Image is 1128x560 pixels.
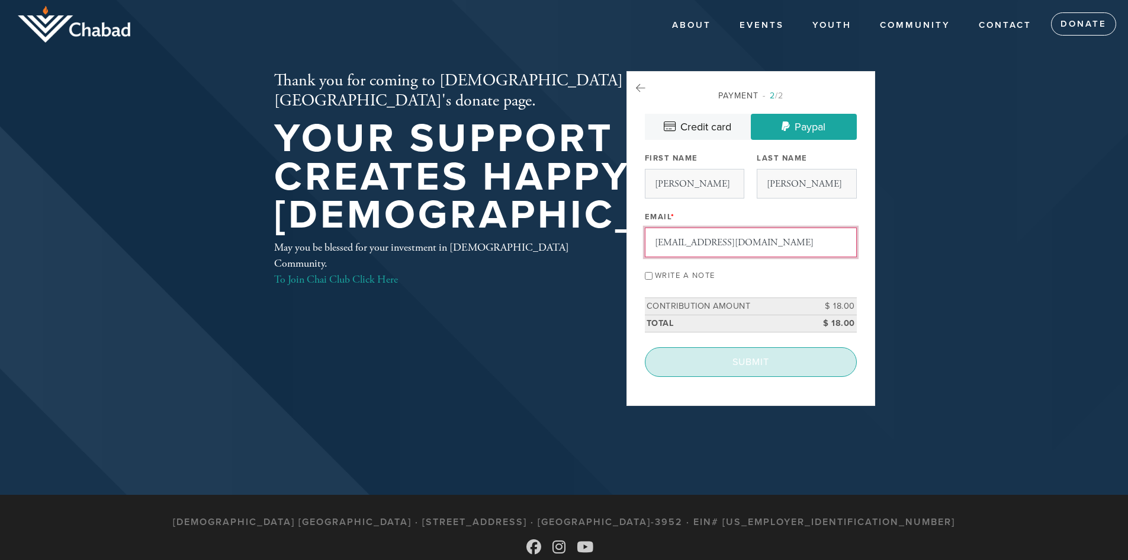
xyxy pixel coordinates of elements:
td: $ 18.00 [804,315,857,332]
span: 2 [770,91,775,101]
h1: Your support creates happy [DEMOGRAPHIC_DATA]! [274,120,782,235]
h3: [DEMOGRAPHIC_DATA] [GEOGRAPHIC_DATA] · [STREET_ADDRESS] · [GEOGRAPHIC_DATA]-3952 · EIN# [US_EMPLO... [173,517,955,528]
a: COMMUNITY [871,14,959,37]
td: Contribution Amount [645,298,804,315]
span: /2 [763,91,783,101]
label: Email [645,212,675,222]
input: Submit [645,347,857,377]
label: Write a note [655,271,715,280]
a: Paypal [751,114,857,140]
a: Events [731,14,793,37]
span: This field is required. [671,212,675,222]
label: First Name [645,153,698,164]
a: Credit card [645,114,751,140]
a: Contact [970,14,1040,37]
td: $ 18.00 [804,298,857,315]
h2: Thank you for coming to [DEMOGRAPHIC_DATA][GEOGRAPHIC_DATA]'s donate page. [274,71,782,111]
a: YOUTH [804,14,860,37]
div: Payment [645,89,857,102]
td: Total [645,315,804,332]
div: May you be blessed for your investment in [DEMOGRAPHIC_DATA] Community. [274,239,588,287]
a: Donate [1051,12,1116,36]
img: logo_half.png [18,6,130,43]
a: To Join Chai Club Click Here [274,273,398,286]
a: About [663,14,720,37]
label: Last Name [757,153,808,164]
